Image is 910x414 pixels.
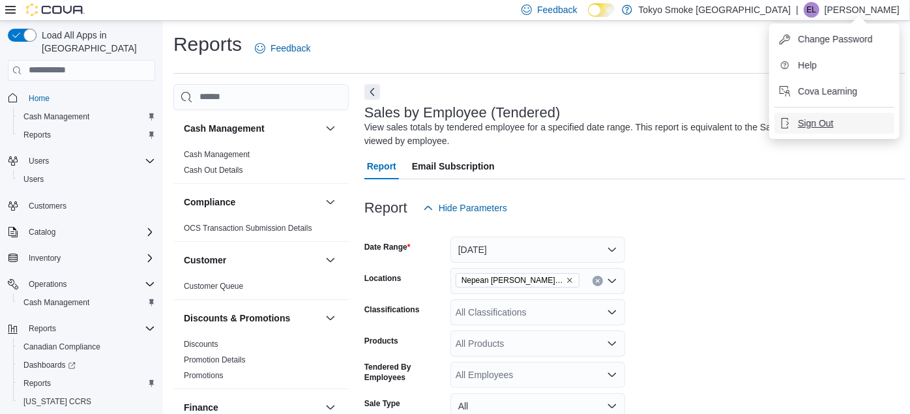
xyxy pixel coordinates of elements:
[588,17,589,18] span: Dark Mode
[271,42,310,55] span: Feedback
[807,2,817,18] span: EL
[184,339,218,349] span: Discounts
[18,295,155,310] span: Cash Management
[18,295,95,310] a: Cash Management
[607,276,617,286] button: Open list of options
[456,273,580,288] span: Nepean Chapman Mills
[23,321,61,336] button: Reports
[364,336,398,346] label: Products
[3,275,160,293] button: Operations
[3,89,160,108] button: Home
[184,254,226,267] h3: Customer
[184,224,312,233] a: OCS Transaction Submission Details
[18,127,56,143] a: Reports
[250,35,316,61] a: Feedback
[13,356,160,374] a: Dashboards
[184,312,290,325] h3: Discounts & Promotions
[184,196,235,209] h3: Compliance
[23,297,89,308] span: Cash Management
[184,166,243,175] a: Cash Out Details
[774,81,894,102] button: Cova Learning
[184,355,246,364] a: Promotion Details
[607,370,617,380] button: Open list of options
[593,276,603,286] button: Clear input
[184,149,250,160] span: Cash Management
[825,2,900,18] p: [PERSON_NAME]
[566,276,574,284] button: Remove Nepean Chapman Mills from selection in this group
[537,3,577,16] span: Feedback
[3,152,160,170] button: Users
[364,105,561,121] h3: Sales by Employee (Tendered)
[29,93,50,104] span: Home
[29,253,61,263] span: Inventory
[37,29,155,55] span: Load All Apps in [GEOGRAPHIC_DATA]
[364,242,411,252] label: Date Range
[184,371,224,380] a: Promotions
[3,223,160,241] button: Catalog
[439,201,507,214] span: Hide Parameters
[364,200,407,216] h3: Report
[13,108,160,126] button: Cash Management
[23,91,55,106] a: Home
[798,33,872,46] span: Change Password
[3,319,160,338] button: Reports
[323,121,338,136] button: Cash Management
[173,336,349,389] div: Discounts & Promotions
[184,196,320,209] button: Compliance
[18,339,106,355] a: Canadian Compliance
[639,2,791,18] p: Tokyo Smoke [GEOGRAPHIC_DATA]
[3,249,160,267] button: Inventory
[184,223,312,233] span: OCS Transaction Submission Details
[367,153,396,179] span: Report
[13,338,160,356] button: Canadian Compliance
[23,224,155,240] span: Catalog
[462,274,563,287] span: Nepean [PERSON_NAME] [PERSON_NAME]
[3,196,160,215] button: Customers
[23,153,155,169] span: Users
[23,276,155,292] span: Operations
[18,171,49,187] a: Users
[588,3,615,17] input: Dark Mode
[18,376,155,391] span: Reports
[323,194,338,210] button: Compliance
[13,392,160,411] button: [US_STATE] CCRS
[29,227,55,237] span: Catalog
[774,55,894,76] button: Help
[184,165,243,175] span: Cash Out Details
[418,195,512,221] button: Hide Parameters
[23,130,51,140] span: Reports
[23,111,89,122] span: Cash Management
[804,2,819,18] div: Eric Lindbald
[364,273,402,284] label: Locations
[23,90,155,106] span: Home
[364,362,445,383] label: Tendered By Employees
[13,374,160,392] button: Reports
[323,252,338,268] button: Customer
[18,357,155,373] span: Dashboards
[18,376,56,391] a: Reports
[364,398,400,409] label: Sale Type
[184,401,218,414] h3: Finance
[173,147,349,183] div: Cash Management
[796,2,799,18] p: |
[23,342,100,352] span: Canadian Compliance
[29,323,56,334] span: Reports
[412,153,495,179] span: Email Subscription
[184,312,320,325] button: Discounts & Promotions
[173,278,349,299] div: Customer
[173,31,242,57] h1: Reports
[23,224,61,240] button: Catalog
[450,237,625,263] button: [DATE]
[184,281,243,291] span: Customer Queue
[184,122,320,135] button: Cash Management
[23,174,44,185] span: Users
[184,254,320,267] button: Customer
[184,370,224,381] span: Promotions
[29,156,49,166] span: Users
[184,401,320,414] button: Finance
[774,29,894,50] button: Change Password
[18,127,155,143] span: Reports
[23,198,72,214] a: Customers
[13,170,160,188] button: Users
[798,85,857,98] span: Cova Learning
